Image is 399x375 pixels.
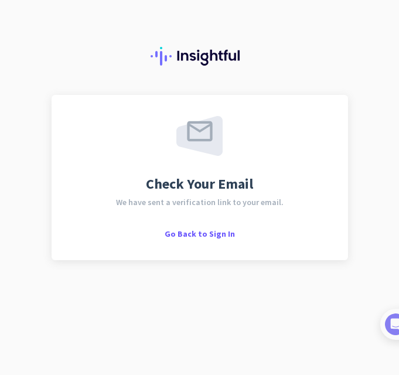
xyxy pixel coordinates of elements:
[176,116,223,156] img: email-sent
[165,229,235,239] span: Go Back to Sign In
[146,177,253,191] span: Check Your Email
[116,198,284,206] span: We have sent a verification link to your email.
[151,47,249,66] img: Insightful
